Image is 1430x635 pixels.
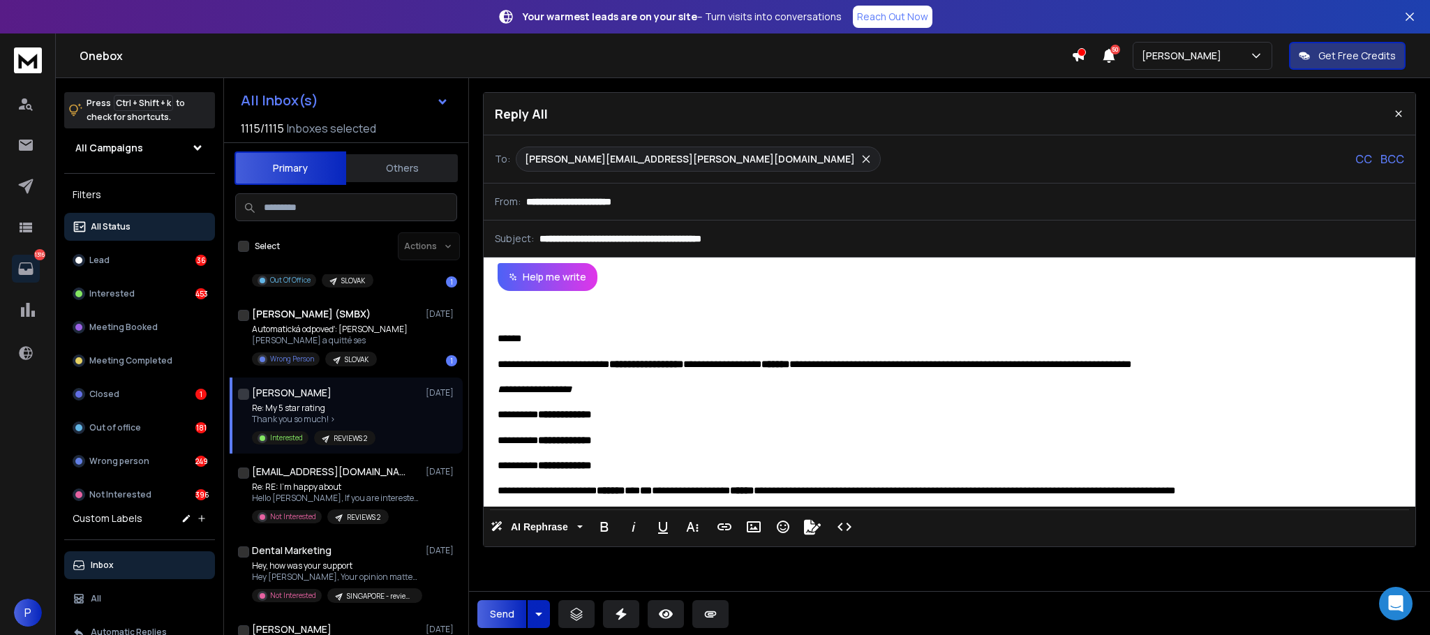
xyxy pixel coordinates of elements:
p: Out Of Office [270,275,311,285]
div: 453 [195,288,207,299]
label: Select [255,241,280,252]
a: Reach Out Now [853,6,932,28]
h1: All Campaigns [75,141,143,155]
p: 1316 [34,249,45,260]
p: Meeting Completed [89,355,172,366]
h1: Onebox [80,47,1071,64]
h3: Custom Labels [73,511,142,525]
p: Not Interested [270,590,316,601]
button: Out of office181 [64,414,215,442]
div: 181 [195,422,207,433]
button: Closed1 [64,380,215,408]
p: Closed [89,389,119,400]
button: Meeting Booked [64,313,215,341]
button: Primary [234,151,346,185]
button: More Text [679,513,706,541]
p: Get Free Credits [1318,49,1396,63]
p: CC [1355,151,1372,167]
button: Wrong person249 [64,447,215,475]
button: Bold (Ctrl+B) [591,513,618,541]
button: Not Interested396 [64,481,215,509]
p: From: [495,195,521,209]
button: Signature [799,513,826,541]
button: Help me write [498,263,597,291]
button: AI Rephrase [488,513,586,541]
h3: Filters [64,185,215,204]
span: 50 [1110,45,1120,54]
button: Code View [831,513,858,541]
p: Subject: [495,232,534,246]
p: Automatická odpoveď: [PERSON_NAME] [252,324,408,335]
div: 396 [195,489,207,500]
p: Out of office [89,422,141,433]
p: Inbox [91,560,114,571]
button: Others [346,153,458,184]
p: [DATE] [426,387,457,398]
button: Interested453 [64,280,215,308]
button: Italic (Ctrl+I) [620,513,647,541]
button: P [14,599,42,627]
p: [PERSON_NAME] [1142,49,1227,63]
p: [DATE] [426,308,457,320]
p: All Status [91,221,131,232]
p: [DATE] [426,545,457,556]
p: [DATE] [426,624,457,635]
h1: All Inbox(s) [241,94,318,107]
button: Insert Link (Ctrl+K) [711,513,738,541]
div: 1 [446,355,457,366]
button: Insert Image (Ctrl+P) [740,513,767,541]
p: [DATE] [426,466,457,477]
h3: Inboxes selected [287,120,376,137]
div: 36 [195,255,207,266]
p: SINGAPORE - reviews [347,591,414,602]
img: logo [14,47,42,73]
p: Thank you so much! > [252,414,375,425]
p: Hey, how was your support [252,560,419,571]
p: Re: My 5 star rating [252,403,375,414]
p: Press to check for shortcuts. [87,96,185,124]
p: Wrong Person [270,354,314,364]
p: Not Interested [270,511,316,522]
button: Get Free Credits [1289,42,1406,70]
a: 1316 [12,255,40,283]
button: Inbox [64,551,215,579]
p: [PERSON_NAME][EMAIL_ADDRESS][PERSON_NAME][DOMAIN_NAME] [525,152,855,166]
div: 249 [195,456,207,467]
span: Ctrl + Shift + k [114,95,173,111]
p: Hello [PERSON_NAME], If you are interested, [252,493,419,504]
strong: Your warmest leads are on your site [523,10,697,23]
p: Lead [89,255,110,266]
h1: Dental Marketing [252,544,332,558]
p: Meeting Booked [89,322,158,333]
div: 1 [195,389,207,400]
button: Send [477,600,526,628]
div: 1 [446,276,457,287]
p: BCC [1380,151,1404,167]
h1: [PERSON_NAME] (SMBX) [252,307,371,321]
button: Underline (Ctrl+U) [650,513,676,541]
button: All [64,585,215,613]
button: All Status [64,213,215,241]
p: Re: RE: I'm happy about [252,481,419,493]
h1: [EMAIL_ADDRESS][DOMAIN_NAME] +1 [252,465,405,479]
p: All [91,593,101,604]
p: Wrong person [89,456,149,467]
p: Reach Out Now [857,10,928,24]
p: – Turn visits into conversations [523,10,842,24]
button: Emoticons [770,513,796,541]
button: Meeting Completed [64,347,215,375]
p: REVIEWS 2 [347,512,380,523]
span: AI Rephrase [508,521,571,533]
p: Hey [PERSON_NAME], Your opinion matters [252,571,419,583]
p: Interested [89,288,135,299]
div: Open Intercom Messenger [1379,587,1413,620]
h1: [PERSON_NAME] [252,386,332,400]
button: Lead36 [64,246,215,274]
p: [PERSON_NAME] a quitté ses [252,335,408,346]
p: REVIEWS 2 [334,433,367,444]
p: Reply All [495,104,548,124]
button: All Campaigns [64,134,215,162]
p: SLOVAK [341,276,365,286]
span: 1115 / 1115 [241,120,284,137]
